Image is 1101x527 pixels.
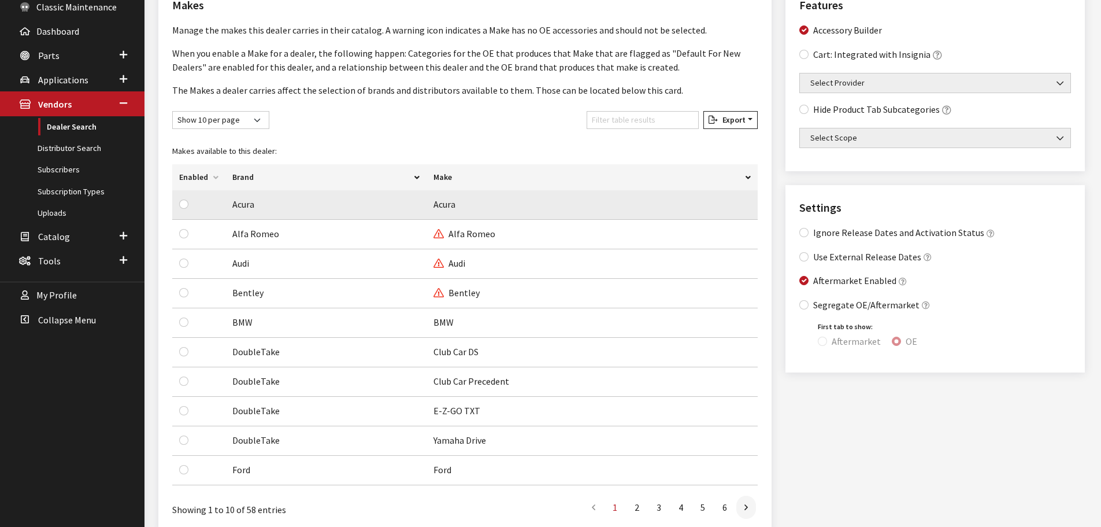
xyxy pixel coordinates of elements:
input: Enable Make [179,436,188,445]
span: My Profile [36,290,77,301]
td: DoubleTake [225,338,427,367]
a: 4 [670,496,691,519]
label: Aftermarket Enabled [813,274,896,288]
i: No OE accessories [433,230,444,239]
input: Filter table results [587,111,699,129]
td: DoubleTake [225,426,427,456]
span: E-Z-GO TXT [433,405,480,417]
label: Use External Release Dates [813,250,921,264]
input: Enable Make [179,347,188,356]
p: The Makes a dealer carries affect the selection of brands and distributors available to them. Tho... [172,83,758,97]
input: Enable Make [179,229,188,238]
td: Acura [225,190,427,220]
a: 3 [648,496,669,519]
button: Export [703,111,758,129]
input: Enable Make [179,200,188,209]
a: 2 [627,496,647,519]
span: Yamaha Drive [433,434,486,446]
i: No OE accessories [433,259,444,268]
span: Dashboard [36,25,79,37]
td: DoubleTake [225,367,427,397]
span: Applications [38,74,88,86]
input: Enable Make [179,406,188,415]
span: Club Car DS [433,346,479,358]
h2: Settings [799,199,1071,216]
span: Audi [433,257,465,269]
label: Cart: Integrated with Insignia [813,47,931,61]
a: 6 [714,496,735,519]
p: Manage the makes this dealer carries in their catalog. A warning icon indicates a Make has no OE ... [172,23,758,37]
span: BMW [433,316,454,328]
label: Hide Product Tab Subcategories [813,102,940,116]
label: OE [906,334,917,348]
legend: First tab to show: [818,322,1071,332]
input: Enable Make [179,288,188,297]
span: Club Car Precedent [433,375,509,387]
input: Enable Make [179,465,188,474]
span: Bentley [433,287,480,298]
div: Showing 1 to 10 of 58 entries [172,495,408,517]
input: Enable Make [179,318,188,327]
p: When you enable a Make for a dealer, the following happen: Categories for the OE that produces th... [172,46,758,74]
td: Ford [225,456,427,485]
span: Parts [38,50,60,61]
span: Ford [433,464,451,476]
span: Catalog [38,231,70,242]
input: Enable Make [179,377,188,386]
input: Enable Make [179,259,188,268]
span: Alfa Romeo [433,228,495,239]
span: Vendors [38,99,72,110]
span: Select Provider [799,73,1071,93]
span: Classic Maintenance [36,1,117,13]
label: Segregate OE/Aftermarket [813,298,920,312]
td: Bentley [225,279,427,308]
span: Collapse Menu [38,314,96,326]
td: Audi [225,249,427,279]
a: 5 [692,496,713,519]
td: Alfa Romeo [225,220,427,249]
th: Enabled: activate to sort column ascending [172,164,225,190]
a: 1 [605,496,625,519]
td: BMW [225,308,427,338]
span: Select Scope [799,128,1071,148]
label: Aftermarket [832,334,881,348]
span: Acura [433,198,455,210]
span: Select Provider [807,77,1063,89]
td: DoubleTake [225,397,427,426]
label: Ignore Release Dates and Activation Status [813,226,984,239]
span: Export [718,115,746,125]
span: Tools [38,255,61,267]
span: Select Scope [807,132,1063,144]
th: Brand: activate to sort column descending [225,164,427,190]
th: Make: activate to sort column ascending [427,164,758,190]
label: Accessory Builder [813,23,882,37]
caption: Makes available to this dealer: [172,138,758,164]
i: No OE accessories [433,289,444,298]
